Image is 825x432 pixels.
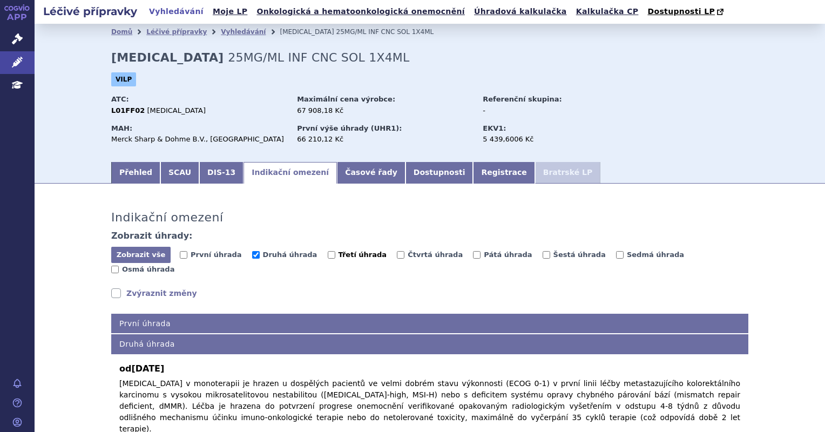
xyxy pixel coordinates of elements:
a: Onkologická a hematoonkologická onemocnění [253,4,468,19]
strong: ATC: [111,95,129,103]
input: Osmá úhrada [111,266,119,273]
a: Úhradová kalkulačka [471,4,570,19]
strong: Maximální cena výrobce: [297,95,395,103]
input: Sedmá úhrada [616,251,624,259]
button: Zobrazit vše [111,247,171,263]
h4: Zobrazit úhrady: [111,231,193,241]
a: Dostupnosti [405,162,474,184]
span: 25MG/ML INF CNC SOL 1X4ML [228,51,409,64]
a: Domů [111,28,132,36]
input: Šestá úhrada [543,251,550,259]
a: Zvýraznit změny [111,288,197,299]
h2: Léčivé přípravky [35,4,146,19]
div: 66 210,12 Kč [297,134,472,144]
span: [MEDICAL_DATA] [147,106,206,114]
a: SCAU [160,162,199,184]
input: První úhrada [180,251,187,259]
a: Léčivé přípravky [146,28,207,36]
span: Osmá úhrada [122,265,174,273]
span: První úhrada [191,251,241,259]
span: Sedmá úhrada [627,251,684,259]
strong: EKV1: [483,124,506,132]
span: Šestá úhrada [553,251,606,259]
div: Merck Sharp & Dohme B.V., [GEOGRAPHIC_DATA] [111,134,287,144]
input: Třetí úhrada [328,251,335,259]
div: - [483,106,604,116]
span: [MEDICAL_DATA] [280,28,334,36]
a: Registrace [473,162,535,184]
span: 25MG/ML INF CNC SOL 1X4ML [336,28,434,36]
div: 67 908,18 Kč [297,106,472,116]
span: VILP [111,72,136,86]
div: 5 439,6006 Kč [483,134,604,144]
a: Moje LP [209,4,251,19]
strong: MAH: [111,124,132,132]
span: Čtvrtá úhrada [408,251,463,259]
span: [DATE] [131,363,164,374]
strong: L01FF02 [111,106,145,114]
span: Pátá úhrada [484,251,532,259]
input: Druhá úhrada [252,251,260,259]
h3: Indikační omezení [111,211,224,225]
a: Časové řady [337,162,405,184]
b: od [119,362,740,375]
h4: První úhrada [111,314,748,334]
input: Pátá úhrada [473,251,481,259]
span: Druhá úhrada [263,251,317,259]
strong: Referenční skupina: [483,95,562,103]
a: Přehled [111,162,160,184]
input: Čtvrtá úhrada [397,251,404,259]
strong: [MEDICAL_DATA] [111,51,224,64]
a: Vyhledávání [221,28,266,36]
a: Vyhledávání [146,4,207,19]
a: Dostupnosti LP [644,4,729,19]
span: Třetí úhrada [339,251,387,259]
h4: Druhá úhrada [111,334,748,354]
span: Dostupnosti LP [647,7,715,16]
a: Indikační omezení [244,162,337,184]
span: Zobrazit vše [117,251,166,259]
strong: První výše úhrady (UHR1): [297,124,402,132]
a: Kalkulačka CP [573,4,642,19]
a: DIS-13 [199,162,244,184]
